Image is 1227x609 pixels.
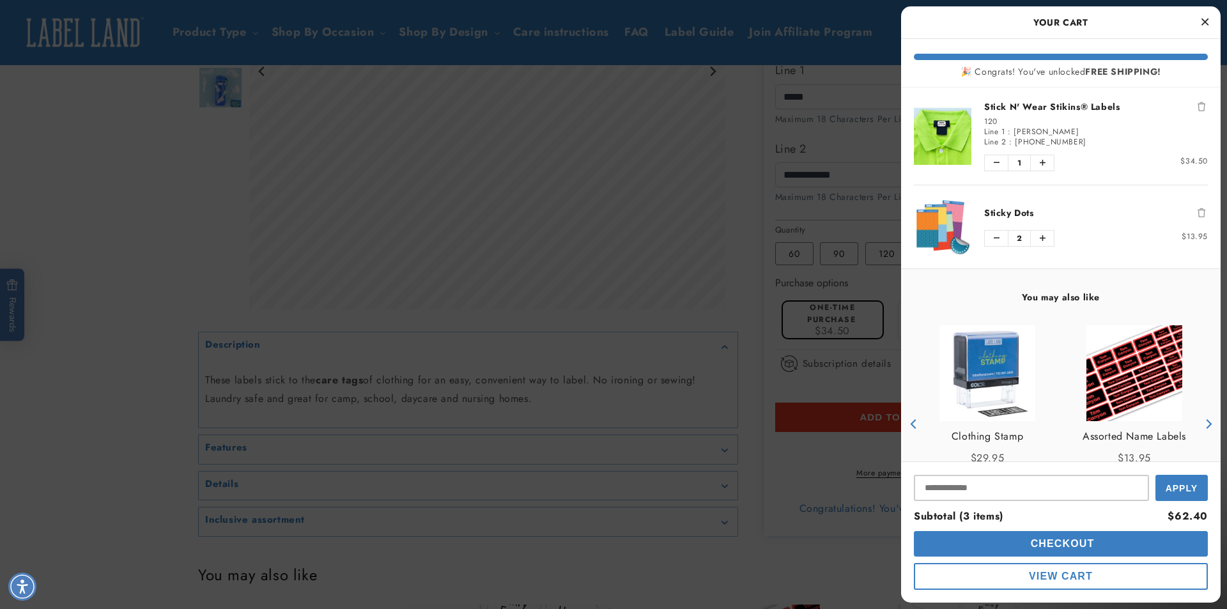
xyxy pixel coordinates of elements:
span: Subtotal (3 items) [914,509,1003,523]
span: Checkout [1028,538,1095,549]
span: $29.95 [971,451,1005,465]
span: 2 [1008,231,1031,246]
button: Apply [1155,475,1208,501]
button: Do these labels need ironing? [43,72,171,96]
button: Decrease quantity of Sticky Dots [985,231,1008,246]
button: Decrease quantity of Stick N' Wear Stikins® Labels [985,155,1008,171]
h4: You may also like [914,291,1208,303]
span: Apply [1166,483,1198,493]
button: Remove Sticky Dots [1195,206,1208,219]
button: Next [1198,415,1217,434]
button: cart [914,531,1208,557]
b: FREE SHIPPING! [1085,65,1161,78]
button: Can these labels be used on uniforms? [11,36,171,60]
li: product [914,88,1208,185]
span: [PHONE_NUMBER] [1015,136,1086,148]
a: Stick N' Wear Stikins® Labels [984,100,1208,113]
span: $13.95 [1118,451,1151,465]
span: : [1008,126,1011,137]
a: Sticky Dots [984,206,1208,219]
a: View Assorted Name Labels [1083,428,1186,446]
span: 1 [1008,155,1031,171]
span: : [1009,136,1012,148]
button: Remove Stick N' Wear Stikins® Labels [1195,100,1208,113]
span: Line 1 [984,126,1005,137]
div: 🎉 Congrats! You've unlocked [914,66,1208,77]
div: 120 [984,116,1208,127]
img: Clothing Stamp - Label Land [939,325,1035,421]
li: product [914,185,1208,268]
span: $34.50 [1180,155,1208,167]
span: $13.95 [1182,231,1208,242]
button: Increase quantity of Sticky Dots [1031,231,1054,246]
span: [PERSON_NAME] [1014,126,1079,137]
div: product [914,312,1061,536]
h2: Your Cart [914,13,1208,32]
img: Stick N' Wear Stikins® Labels [914,107,971,165]
img: Sticky Dots [914,198,971,256]
button: Increase quantity of Stick N' Wear Stikins® Labels [1031,155,1054,171]
button: Close Cart [1195,13,1214,32]
button: cart [914,563,1208,590]
div: $62.40 [1168,507,1208,526]
a: View Clothing Stamp [952,428,1023,446]
input: Input Discount [914,475,1149,501]
textarea: Type your message here [11,17,183,32]
img: Assorted Name Labels - Label Land [1086,325,1182,421]
span: Line 2 [984,136,1007,148]
span: View Cart [1029,571,1093,582]
button: Previous [904,415,923,434]
div: product [1061,312,1208,536]
div: Accessibility Menu [8,573,36,601]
